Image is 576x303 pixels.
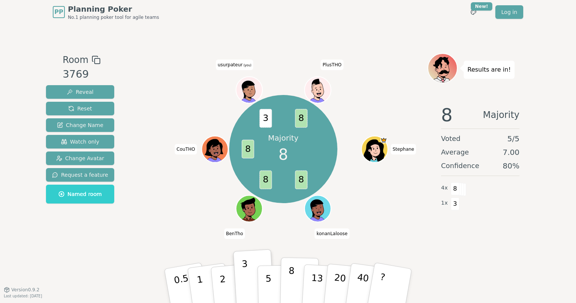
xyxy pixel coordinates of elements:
[57,121,103,129] span: Change Name
[259,171,272,189] span: 8
[321,60,343,70] span: Click to change your name
[295,171,307,189] span: 8
[503,161,519,171] span: 80 %
[441,161,479,171] span: Confidence
[315,228,349,239] span: Click to change your name
[451,182,460,195] span: 8
[68,4,159,14] span: Planning Poker
[46,151,114,165] button: Change Avatar
[441,106,453,124] span: 8
[391,144,416,155] span: Click to change your name
[451,197,460,210] span: 3
[467,64,511,75] p: Results are in!
[52,171,108,179] span: Request a feature
[224,228,245,239] span: Click to change your name
[242,259,250,300] p: 3
[441,147,469,158] span: Average
[507,133,519,144] span: 5 / 5
[175,144,197,155] span: Click to change your name
[242,140,254,158] span: 8
[46,168,114,182] button: Request a feature
[242,64,251,67] span: (you)
[502,147,519,158] span: 7.00
[467,5,480,19] button: New!
[483,106,519,124] span: Majority
[63,67,100,82] div: 3769
[441,199,448,207] span: 1 x
[4,287,40,293] button: Version0.9.2
[67,88,93,96] span: Reveal
[471,2,492,11] div: New!
[61,138,100,145] span: Watch only
[380,137,387,144] span: Stephane is the host
[268,133,299,143] p: Majority
[54,8,63,17] span: PP
[56,155,104,162] span: Change Avatar
[46,118,114,132] button: Change Name
[58,190,102,198] span: Named room
[4,294,42,298] span: Last updated: [DATE]
[63,53,88,67] span: Room
[46,102,114,115] button: Reset
[46,185,114,204] button: Named room
[259,109,272,127] span: 3
[68,14,159,20] span: No.1 planning poker tool for agile teams
[68,105,92,112] span: Reset
[11,287,40,293] span: Version 0.9.2
[295,109,307,127] span: 8
[279,143,288,166] span: 8
[216,60,253,70] span: Click to change your name
[441,184,448,192] span: 4 x
[53,4,159,20] a: PPPlanning PokerNo.1 planning poker tool for agile teams
[495,5,523,19] a: Log in
[46,135,114,148] button: Watch only
[46,85,114,99] button: Reveal
[441,133,461,144] span: Voted
[237,77,262,102] button: Click to change your avatar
